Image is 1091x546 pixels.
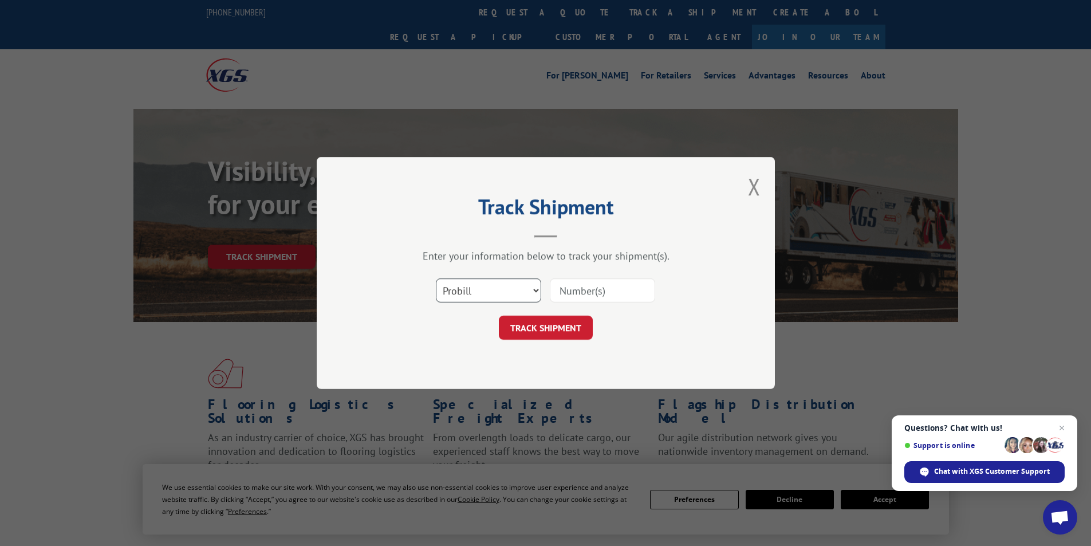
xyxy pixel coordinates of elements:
[1043,500,1077,535] div: Open chat
[904,423,1065,433] span: Questions? Chat with us!
[934,466,1050,477] span: Chat with XGS Customer Support
[904,461,1065,483] div: Chat with XGS Customer Support
[374,199,718,221] h2: Track Shipment
[550,278,655,303] input: Number(s)
[499,316,593,340] button: TRACK SHIPMENT
[748,171,761,202] button: Close modal
[374,249,718,262] div: Enter your information below to track your shipment(s).
[904,441,1001,450] span: Support is online
[1055,421,1069,435] span: Close chat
